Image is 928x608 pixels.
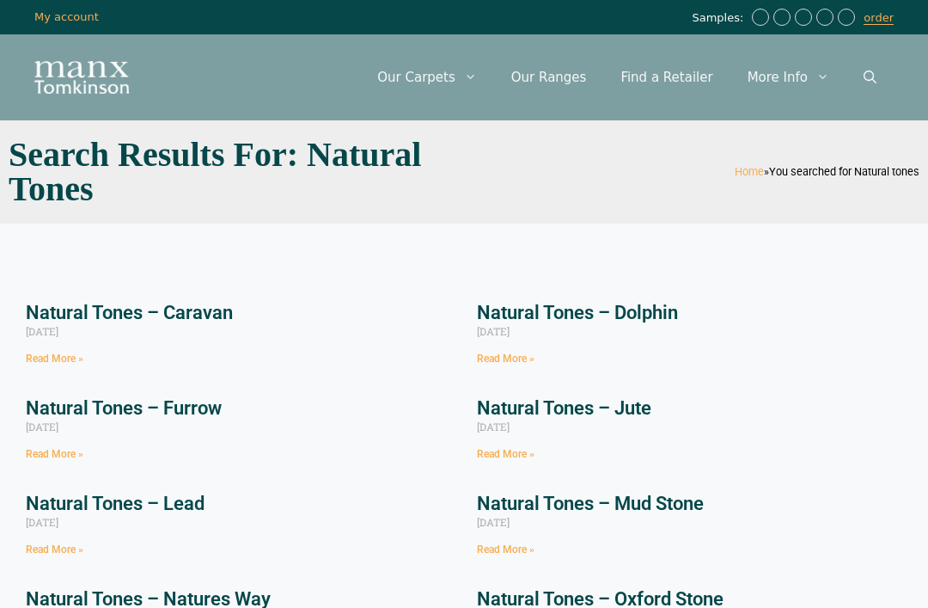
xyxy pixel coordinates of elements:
[477,448,534,460] a: Read more about Natural Tones – Jute
[477,544,534,556] a: Read more about Natural Tones – Mud Stone
[730,52,846,103] a: More Info
[26,302,233,323] a: Natural Tones – Caravan
[769,165,919,178] span: You searched for Natural tones
[26,515,58,529] span: [DATE]
[34,61,129,94] img: Manx Tomkinson
[477,353,534,365] a: Read more about Natural Tones – Dolphin
[477,302,678,323] a: Natural Tones – Dolphin
[26,493,205,514] a: Natural Tones – Lead
[26,420,58,433] span: [DATE]
[26,448,83,460] a: Read more about Natural Tones – Furrow
[477,493,704,514] a: Natural Tones – Mud Stone
[34,10,99,23] a: My account
[477,324,510,338] span: [DATE]
[603,52,730,103] a: Find a Retailer
[735,165,919,178] span: »
[477,515,510,529] span: [DATE]
[735,165,764,178] a: Home
[360,52,494,103] a: Our Carpets
[477,397,651,419] a: Natural Tones – Jute
[9,138,455,206] h1: Search Results for: Natural tones
[692,11,748,26] span: Samples:
[26,324,58,338] span: [DATE]
[477,420,510,433] span: [DATE]
[846,52,894,103] a: Open Search Bar
[360,52,894,103] nav: Primary
[26,544,83,556] a: Read more about Natural Tones – Lead
[26,353,83,365] a: Read more about Natural Tones – Caravan
[26,397,222,419] a: Natural Tones – Furrow
[864,11,894,25] a: order
[494,52,604,103] a: Our Ranges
